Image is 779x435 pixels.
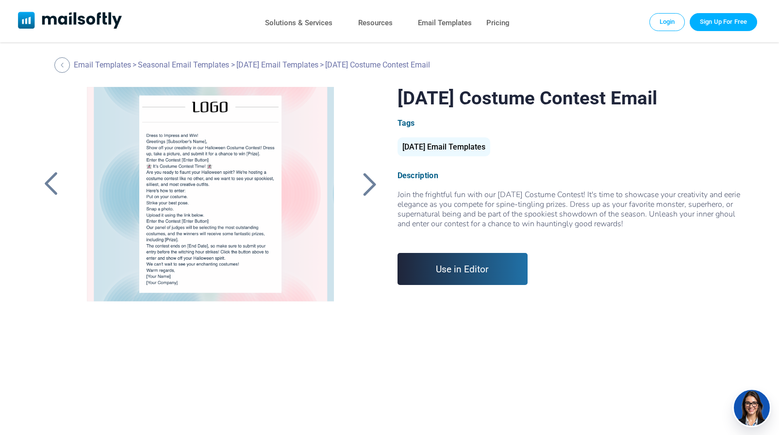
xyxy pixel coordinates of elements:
[398,146,490,151] a: [DATE] Email Templates
[74,60,131,69] a: Email Templates
[138,60,229,69] a: Seasonal Email Templates
[398,137,490,156] div: [DATE] Email Templates
[236,60,318,69] a: [DATE] Email Templates
[398,171,740,180] div: Description
[54,57,72,73] a: Back
[39,171,63,197] a: Back
[398,190,740,238] div: Join the frightful fun with our [DATE] Costume Contest! It's time to showcase your creativity and...
[398,87,740,109] h1: [DATE] Costume Contest Email
[398,253,528,285] a: Use in Editor
[398,118,740,128] div: Tags
[265,16,332,30] a: Solutions & Services
[418,16,472,30] a: Email Templates
[18,12,122,31] a: Mailsoftly
[690,13,757,31] a: Trial
[649,13,685,31] a: Login
[73,87,348,330] a: Halloween Costume Contest Email
[358,171,382,197] a: Back
[358,16,393,30] a: Resources
[486,16,510,30] a: Pricing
